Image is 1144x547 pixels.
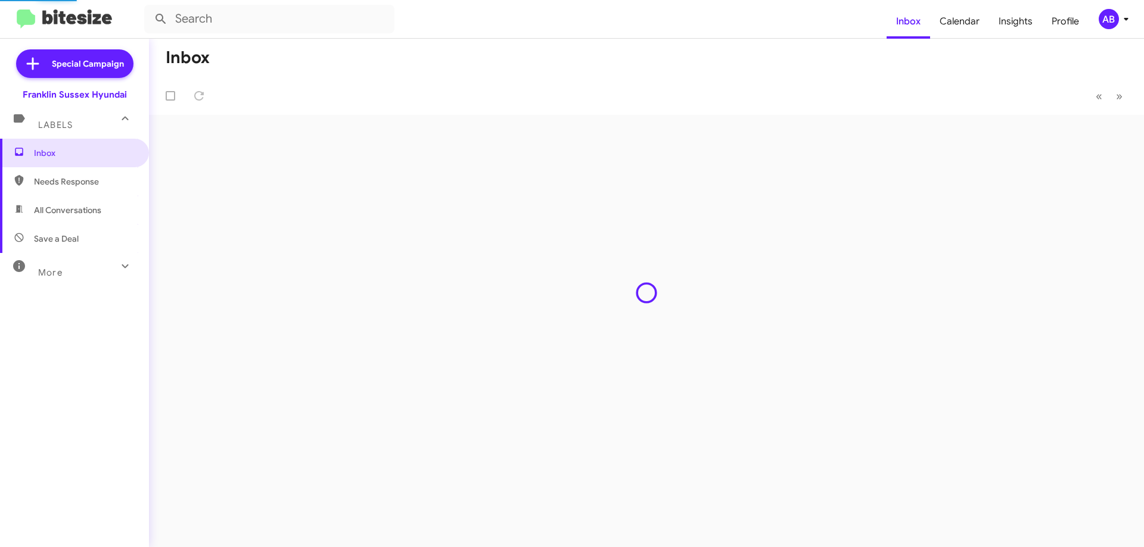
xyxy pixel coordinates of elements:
span: Save a Deal [34,233,79,245]
nav: Page navigation example [1089,84,1130,108]
span: « [1096,89,1102,104]
span: Labels [38,120,73,130]
button: AB [1089,9,1131,29]
span: Special Campaign [52,58,124,70]
span: Needs Response [34,176,135,187]
span: » [1116,89,1123,104]
a: Calendar [930,4,989,39]
input: Search [144,5,394,33]
div: AB [1099,9,1119,29]
span: Inbox [34,147,135,159]
a: Inbox [887,4,930,39]
h1: Inbox [166,48,210,67]
span: All Conversations [34,204,101,216]
span: More [38,267,63,278]
button: Previous [1089,84,1109,108]
div: Franklin Sussex Hyundai [23,89,127,101]
a: Special Campaign [16,49,133,78]
button: Next [1109,84,1130,108]
a: Insights [989,4,1042,39]
a: Profile [1042,4,1089,39]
